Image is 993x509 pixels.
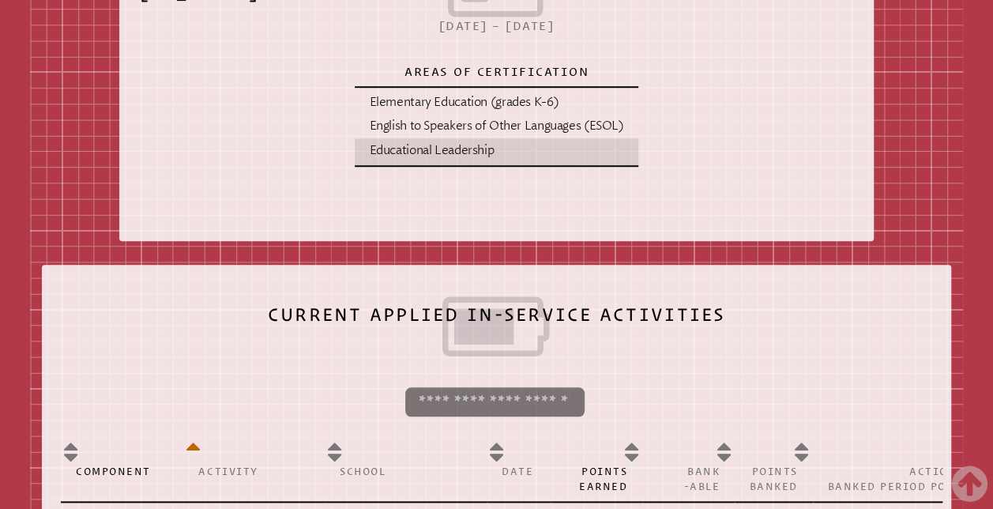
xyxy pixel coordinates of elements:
[369,93,623,111] p: Elementary Education (grades K-6)
[827,465,976,495] p: Actions & Banked Period Points
[62,295,931,369] h2: Current Applied In-Service Activities
[657,465,720,495] p: Bank -able
[369,65,623,80] p: Areas of Certification
[198,465,310,480] p: Activity
[76,465,169,480] p: Component
[502,465,536,480] p: Date
[369,117,623,135] p: English to Speakers of Other Languages (ESOL)
[750,465,798,495] p: Points Banked
[369,141,623,160] p: Educational Leadership
[439,19,555,32] span: [DATE] – [DATE]
[566,465,627,495] p: Points Earned
[340,465,472,480] p: School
